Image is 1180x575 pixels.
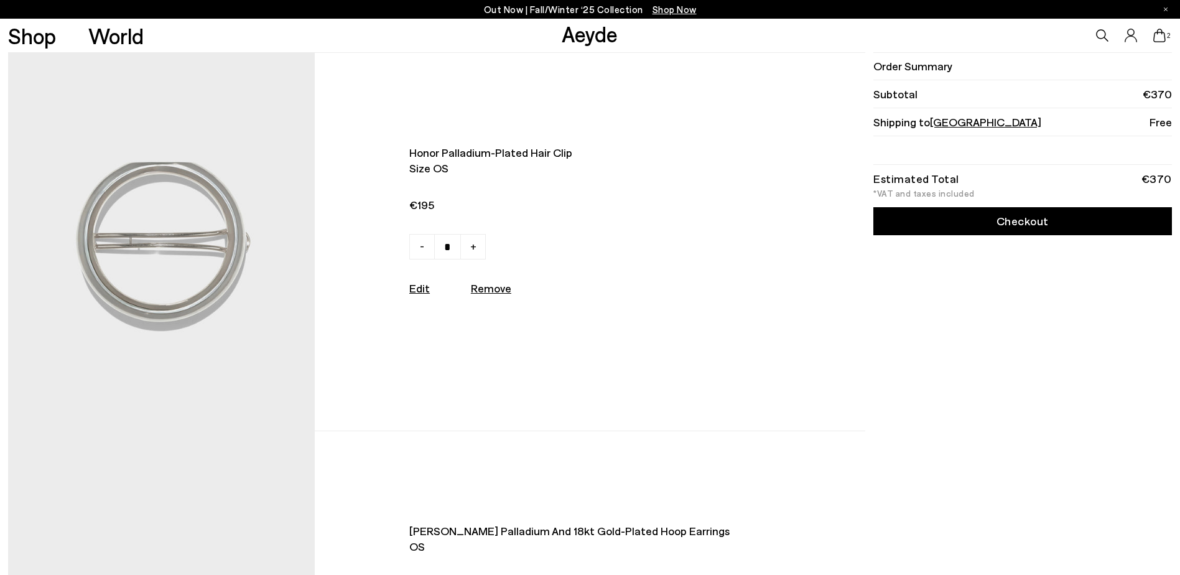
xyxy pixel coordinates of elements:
span: [PERSON_NAME] palladium and 18kt gold-plated hoop earrings [409,523,743,539]
li: Subtotal [873,80,1172,108]
span: Free [1150,115,1172,130]
span: + [470,238,476,253]
div: Estimated Total [873,174,959,183]
u: Remove [471,281,511,295]
a: Edit [409,281,430,295]
a: 2 [1153,29,1166,42]
li: Order Summary [873,52,1172,80]
img: AEYDE-HONOR-PALLADIUM-BRASS-1_510a1a7d-da58-4aff-a996-2ed6207f0b24_580x.jpg [8,53,315,431]
a: World [88,25,144,47]
a: Checkout [873,207,1172,235]
a: Shop [8,25,56,47]
div: €370 [1141,174,1172,183]
span: €195 [409,197,743,213]
p: Out Now | Fall/Winter ‘25 Collection [484,2,697,17]
a: Aeyde [562,21,618,47]
span: [GEOGRAPHIC_DATA] [930,115,1041,129]
span: Size OS [409,161,743,176]
span: 2 [1166,32,1172,39]
span: Honor palladium-plated hair clip [409,145,743,161]
a: + [460,234,486,259]
span: OS [409,539,743,554]
span: €370 [1143,86,1172,102]
span: Navigate to /collections/new-in [653,4,697,15]
span: Shipping to [873,115,1041,130]
div: *VAT and taxes included [873,189,1172,198]
span: - [420,238,424,253]
a: - [409,234,435,259]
